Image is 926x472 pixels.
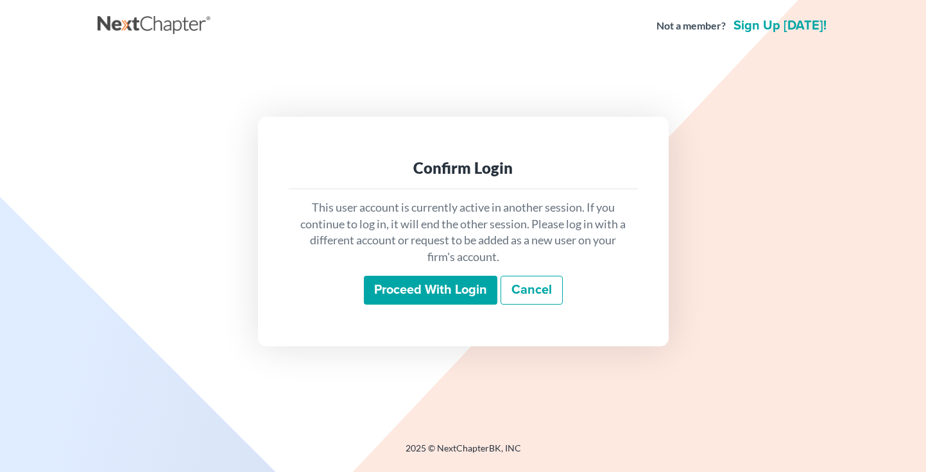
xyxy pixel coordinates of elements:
a: Sign up [DATE]! [731,19,829,32]
div: 2025 © NextChapterBK, INC [98,442,829,465]
input: Proceed with login [364,276,497,305]
a: Cancel [501,276,563,305]
p: This user account is currently active in another session. If you continue to log in, it will end ... [299,199,628,265]
div: Confirm Login [299,158,628,178]
strong: Not a member? [656,19,726,33]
